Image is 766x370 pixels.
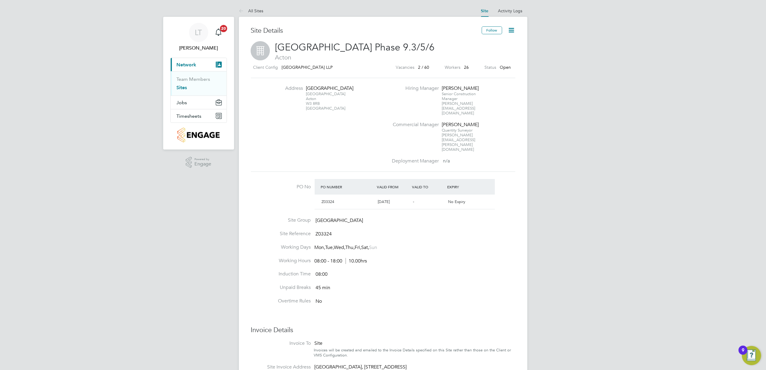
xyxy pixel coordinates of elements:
[346,244,355,250] span: Thu,
[275,41,435,53] span: [GEOGRAPHIC_DATA] Phase 9.3/5/6
[369,244,377,250] span: Sun
[171,109,227,123] button: Timesheets
[170,128,227,142] a: Go to home page
[177,128,220,142] img: countryside-properties-logo-retina.png
[306,85,343,92] div: [GEOGRAPHIC_DATA]
[418,65,429,70] span: 2 / 60
[195,29,202,36] span: LT
[482,26,502,34] button: Follow
[315,258,367,264] div: 08:00 - 18:00
[186,157,211,168] a: Powered byEngage
[413,199,414,204] span: -
[388,158,439,164] label: Deployment Manager
[322,199,334,204] span: Z03324
[481,8,489,14] a: Site
[442,101,475,116] span: [PERSON_NAME][EMAIL_ADDRESS][DOMAIN_NAME]
[316,231,332,237] span: Z03324
[442,122,479,128] div: [PERSON_NAME]
[325,244,334,250] span: Tue,
[212,23,224,42] a: 20
[396,64,414,71] label: Vacancies
[315,244,325,250] span: Mon,
[251,244,311,250] label: Working Days
[378,199,390,204] span: [DATE]
[464,65,469,70] span: 26
[484,64,496,71] label: Status
[282,65,333,70] span: [GEOGRAPHIC_DATA] LLP
[388,122,439,128] label: Commercial Manager
[194,157,211,162] span: Powered by
[319,181,376,192] div: PO Number
[251,298,311,304] label: Overtime Rules
[177,76,210,82] a: Team Members
[239,8,264,14] a: All Sites
[251,217,311,223] label: Site Group
[251,271,311,277] label: Induction Time
[220,25,227,32] span: 20
[177,100,187,105] span: Jobs
[500,65,511,70] span: Open
[253,64,278,71] label: Client Config
[170,44,227,52] span: Lewis Tucker
[388,85,439,92] label: Hiring Manager
[177,113,202,119] span: Timesheets
[334,244,346,250] span: Wed,
[270,85,303,92] label: Address
[410,181,446,192] div: Valid To
[443,158,450,164] span: n/a
[362,244,369,250] span: Sat,
[445,64,460,71] label: Workers
[251,26,482,35] h3: Site Details
[251,326,515,335] h3: Invoice Details
[316,285,331,291] span: 45 min
[251,284,311,291] label: Unpaid Breaks
[442,91,476,101] span: Senior Construction Manager
[251,231,311,237] label: Site Reference
[498,8,523,14] a: Activity Logs
[306,92,343,111] div: [GEOGRAPHIC_DATA] Acton W3 8RB [GEOGRAPHIC_DATA]
[194,162,211,167] span: Engage
[163,17,234,150] nav: Main navigation
[251,184,311,190] label: PO No
[171,71,227,96] div: Network
[316,217,363,223] span: [GEOGRAPHIC_DATA]
[448,199,465,204] span: No Expiry
[742,346,761,365] button: Open Resource Center, 9 new notifications
[355,244,362,250] span: Fri,
[442,85,479,92] div: [PERSON_NAME]
[314,348,515,358] div: Invoices will be created and emailed to the Invoice Details specified on this Site rather than th...
[171,58,227,71] button: Network
[251,53,515,61] span: Acton
[316,271,328,277] span: 08:00
[442,128,472,133] span: Quantity Surveyor
[171,96,227,109] button: Jobs
[316,298,322,304] span: No
[742,350,744,358] div: 9
[177,85,187,90] a: Sites
[177,62,197,68] span: Network
[251,340,311,347] label: Invoice To
[251,258,311,264] label: Working Hours
[346,258,367,264] span: 10.00hrs
[314,340,515,347] div: Site
[170,23,227,52] a: LT[PERSON_NAME]
[442,132,475,152] span: [PERSON_NAME][EMAIL_ADDRESS][PERSON_NAME][DOMAIN_NAME]
[446,181,481,192] div: Expiry
[375,181,410,192] div: Valid From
